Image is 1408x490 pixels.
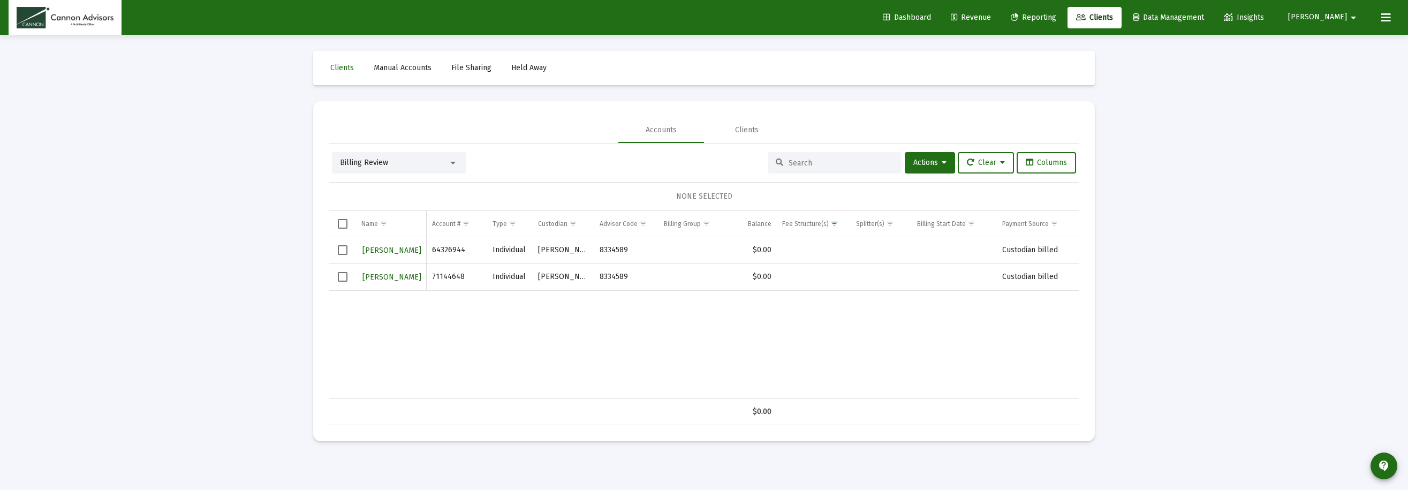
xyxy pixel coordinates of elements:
[330,63,354,72] span: Clients
[1124,7,1213,28] a: Data Management
[533,211,594,237] td: Column Custodian
[886,220,894,228] span: Show filter options for column 'Splitter(s)'
[451,63,491,72] span: File Sharing
[967,158,1005,167] span: Clear
[1002,7,1065,28] a: Reporting
[830,220,838,228] span: Show filter options for column 'Fee Structure(s)'
[967,220,975,228] span: Show filter options for column 'Billing Start Date'
[380,220,388,228] span: Show filter options for column 'Name'
[533,237,594,264] td: [PERSON_NAME]
[856,220,884,228] div: Splitter(s)
[917,220,966,228] div: Billing Start Date
[851,211,912,237] td: Column Splitter(s)
[913,158,947,167] span: Actions
[1011,13,1056,22] span: Reporting
[427,263,487,290] td: 71144648
[942,7,1000,28] a: Revenue
[594,237,658,264] td: 8334589
[329,211,1079,425] div: Data grid
[487,211,532,237] td: Column Type
[883,13,931,22] span: Dashboard
[509,220,517,228] span: Show filter options for column 'Type'
[1377,459,1390,472] mat-icon: contact_support
[443,57,500,79] a: File Sharing
[427,211,487,237] td: Column Account #
[487,237,532,264] td: Individual
[1068,7,1122,28] a: Clients
[533,263,594,290] td: [PERSON_NAME]
[702,220,710,228] span: Show filter options for column 'Billing Group'
[1288,13,1347,22] span: [PERSON_NAME]
[1133,13,1204,22] span: Data Management
[730,237,777,264] td: $0.00
[782,220,829,228] div: Fee Structure(s)
[1026,158,1067,167] span: Columns
[905,152,955,174] button: Actions
[338,272,347,282] div: Select row
[1017,152,1076,174] button: Columns
[462,220,470,228] span: Show filter options for column 'Account #'
[511,63,547,72] span: Held Away
[493,220,507,228] div: Type
[730,263,777,290] td: $0.00
[503,57,555,79] a: Held Away
[340,158,388,167] span: Billing Review
[736,406,771,417] div: $0.00
[1076,13,1113,22] span: Clients
[594,263,658,290] td: 8334589
[1275,6,1373,28] button: [PERSON_NAME]
[958,152,1014,174] button: Clear
[730,211,777,237] td: Column Balance
[664,220,701,228] div: Billing Group
[658,211,730,237] td: Column Billing Group
[365,57,440,79] a: Manual Accounts
[374,63,432,72] span: Manual Accounts
[569,220,577,228] span: Show filter options for column 'Custodian'
[362,246,421,255] span: [PERSON_NAME]
[639,220,647,228] span: Show filter options for column 'Advisor Code'
[17,7,113,28] img: Dashboard
[1215,7,1273,28] a: Insights
[538,220,567,228] div: Custodian
[338,191,1070,202] div: NONE SELECTED
[361,269,422,285] button: [PERSON_NAME]
[1002,245,1073,255] div: Custodian billed
[362,273,421,282] span: [PERSON_NAME]
[735,125,759,135] div: Clients
[789,159,894,168] input: Search
[1347,7,1360,28] mat-icon: arrow_drop_down
[997,211,1079,237] td: Column Payment Source
[432,220,460,228] div: Account #
[748,220,771,228] div: Balance
[1224,13,1264,22] span: Insights
[427,237,487,264] td: 64326944
[951,13,991,22] span: Revenue
[356,211,427,237] td: Column Name
[338,219,347,229] div: Select all
[1002,272,1073,282] div: Custodian billed
[1002,220,1049,228] div: Payment Source
[646,125,677,135] div: Accounts
[777,211,850,237] td: Column Fee Structure(s)
[1050,220,1058,228] span: Show filter options for column 'Payment Source'
[594,211,658,237] td: Column Advisor Code
[338,245,347,255] div: Select row
[874,7,940,28] a: Dashboard
[322,57,362,79] a: Clients
[912,211,997,237] td: Column Billing Start Date
[361,243,422,258] button: [PERSON_NAME]
[487,263,532,290] td: Individual
[600,220,638,228] div: Advisor Code
[361,220,378,228] div: Name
